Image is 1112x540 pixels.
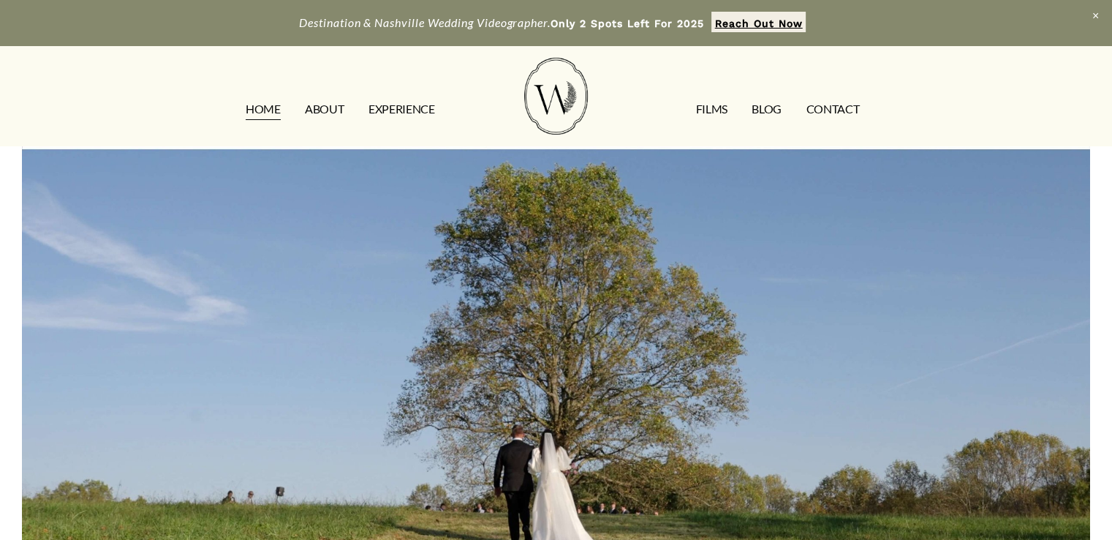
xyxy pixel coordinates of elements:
[524,58,587,135] img: Wild Fern Weddings
[715,18,803,29] strong: Reach Out Now
[752,98,782,121] a: Blog
[246,98,281,121] a: HOME
[695,98,727,121] a: FILMS
[806,98,859,121] a: CONTACT
[305,98,344,121] a: ABOUT
[368,98,435,121] a: EXPERIENCE
[711,12,806,32] a: Reach Out Now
